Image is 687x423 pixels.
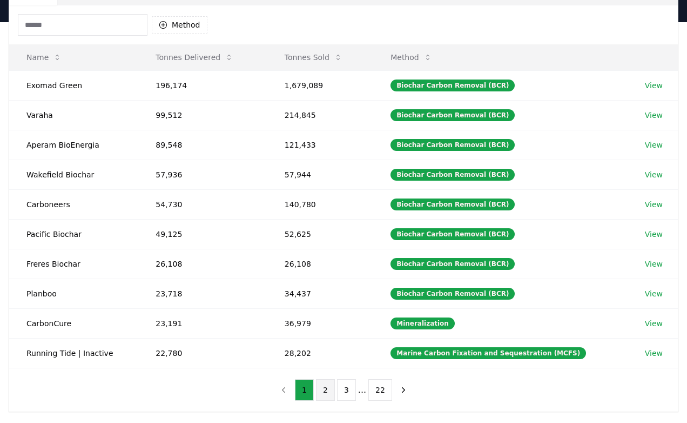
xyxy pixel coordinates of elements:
td: 214,845 [267,100,373,130]
td: 99,512 [138,100,267,130]
button: 1 [295,379,314,401]
div: Biochar Carbon Removal (BCR) [390,139,515,151]
td: 196,174 [138,70,267,100]
td: CarbonCure [9,308,138,338]
a: View [645,229,663,240]
button: Method [382,47,441,68]
a: View [645,140,663,150]
button: Tonnes Sold [276,47,351,68]
td: 52,625 [267,219,373,249]
div: Biochar Carbon Removal (BCR) [390,169,515,181]
a: View [645,318,663,329]
td: 23,718 [138,279,267,308]
a: View [645,169,663,180]
a: View [645,110,663,121]
div: Marine Carbon Fixation and Sequestration (MCFS) [390,347,586,359]
td: 36,979 [267,308,373,338]
button: 3 [337,379,356,401]
td: 26,108 [138,249,267,279]
td: 23,191 [138,308,267,338]
td: Aperam BioEnergia [9,130,138,160]
td: 57,944 [267,160,373,189]
button: next page [394,379,413,401]
td: 57,936 [138,160,267,189]
td: 22,780 [138,338,267,368]
button: Method [152,16,207,34]
td: 89,548 [138,130,267,160]
a: View [645,199,663,210]
button: 2 [316,379,335,401]
a: View [645,288,663,299]
div: Mineralization [390,318,455,329]
td: 121,433 [267,130,373,160]
a: View [645,348,663,359]
td: Wakefield Biochar [9,160,138,189]
td: Pacific Biochar [9,219,138,249]
td: Carboneers [9,189,138,219]
button: Name [18,47,70,68]
td: Planboo [9,279,138,308]
td: 28,202 [267,338,373,368]
td: 54,730 [138,189,267,219]
td: 26,108 [267,249,373,279]
a: View [645,259,663,269]
div: Biochar Carbon Removal (BCR) [390,80,515,91]
td: 49,125 [138,219,267,249]
div: Biochar Carbon Removal (BCR) [390,109,515,121]
td: 1,679,089 [267,70,373,100]
div: Biochar Carbon Removal (BCR) [390,199,515,210]
div: Biochar Carbon Removal (BCR) [390,288,515,300]
td: Running Tide | Inactive [9,338,138,368]
div: Biochar Carbon Removal (BCR) [390,258,515,270]
td: Freres Biochar [9,249,138,279]
td: Exomad Green [9,70,138,100]
td: Varaha [9,100,138,130]
td: 34,437 [267,279,373,308]
button: 22 [368,379,392,401]
div: Biochar Carbon Removal (BCR) [390,228,515,240]
li: ... [358,384,366,396]
td: 140,780 [267,189,373,219]
button: Tonnes Delivered [147,47,242,68]
a: View [645,80,663,91]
